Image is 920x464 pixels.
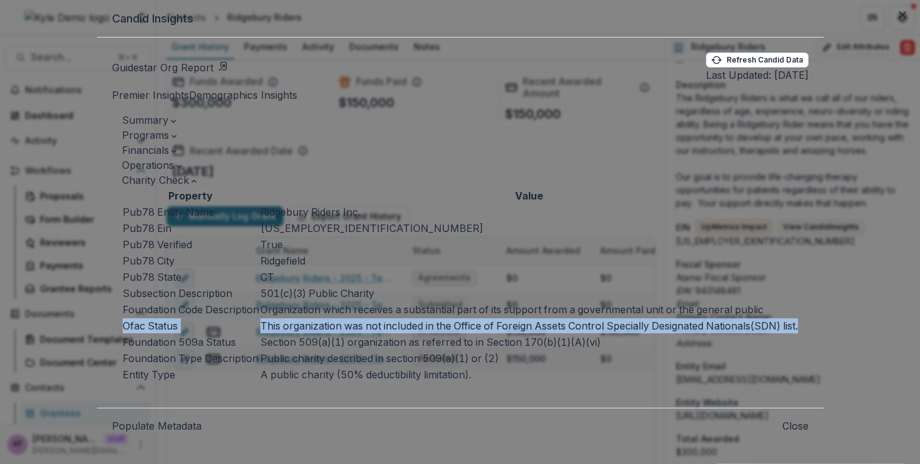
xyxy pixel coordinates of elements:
[122,334,260,350] td: Foundation 509a Status
[122,129,169,141] span: Programs
[260,366,799,383] td: A public charity (50% deductibility limitation).
[892,5,912,25] button: Close
[112,418,202,433] button: Populate Metadata
[122,128,179,143] button: Programs
[706,53,809,68] button: Refresh Candid Data
[122,158,184,173] button: Operations
[122,114,168,126] span: Summary
[260,318,799,334] td: This organization was not included in the Office of Foreign Assets Control Specially Designated N...
[782,418,809,433] button: Close
[260,220,799,236] td: [US_EMPLOYER_IDENTIFICATION_NUMBER]
[122,174,189,186] span: Charity Check
[260,350,799,366] td: Public charity described in section 509(a)(1) or (2)
[122,113,178,128] button: Summary
[189,88,297,103] button: Demographics Insights
[122,269,260,285] td: Pub78 State
[122,143,179,158] button: Financials
[122,236,260,253] td: Pub78 Verified
[260,301,799,318] td: Organization which receives a substantial part of its support from a governmental unit or the gen...
[122,366,260,383] td: Entity Type
[260,188,799,204] th: Value
[122,159,174,171] span: Operations
[260,285,799,301] td: 501(c)(3) Public Charity
[122,173,199,188] button: Charity Check
[122,144,169,156] span: Financials
[260,253,799,269] td: Ridgefield
[706,68,809,83] p: Last Updated: [DATE]
[260,334,799,350] td: Section 509(a)(1) organization as referred to in Section 170(b)(1)(A)(vi)
[122,220,260,236] td: Pub78 Ein
[122,188,799,383] div: Charity Check
[112,88,189,103] button: Premier Insights
[122,285,260,301] td: Subsection Description
[122,301,260,318] td: Foundation Code Description
[112,60,228,75] a: Guidestar Org Report
[122,188,260,204] th: Property
[260,236,799,253] td: True
[122,318,260,334] td: Ofac Status
[122,204,260,220] td: Pub78 Entity Name
[260,269,799,285] td: CT
[122,253,260,269] td: Pub78 City
[260,204,799,220] td: Ridgebury Riders Inc.
[122,350,260,366] td: Foundation Type Description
